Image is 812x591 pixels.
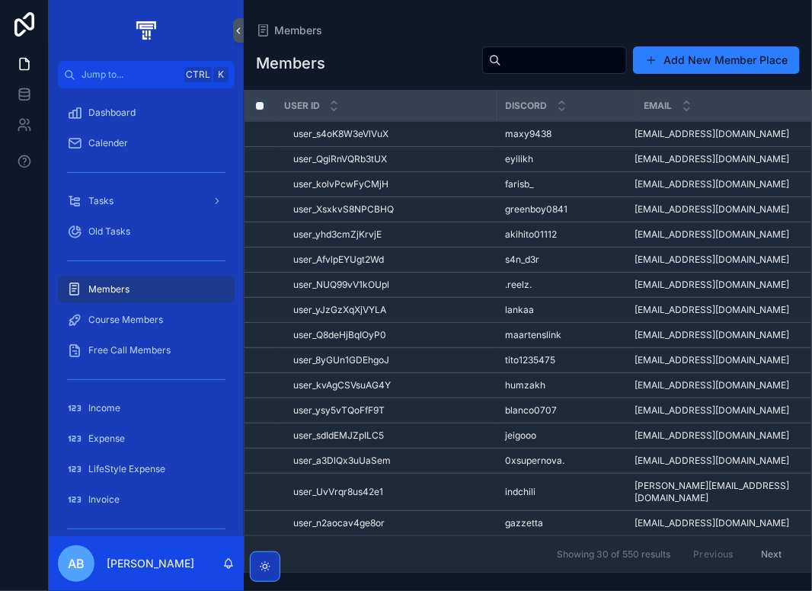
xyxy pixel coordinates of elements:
span: Email [644,100,673,112]
span: [EMAIL_ADDRESS][DOMAIN_NAME] [635,517,789,529]
button: Next [750,542,793,566]
p: [PERSON_NAME] [107,556,194,571]
a: akihito01112 [505,228,625,241]
span: [EMAIL_ADDRESS][DOMAIN_NAME] [635,128,789,140]
span: Invoice [88,494,120,506]
span: [EMAIL_ADDRESS][DOMAIN_NAME] [635,404,789,417]
span: User ID [284,100,320,112]
a: lankaa [505,304,625,316]
span: user_s4oK8W3eVlVuX [293,128,388,140]
img: App logo [133,18,158,43]
span: [EMAIL_ADDRESS][DOMAIN_NAME] [635,455,789,467]
a: 0xsupernova. [505,455,625,467]
button: Jump to...CtrlK [58,61,235,88]
span: [EMAIL_ADDRESS][DOMAIN_NAME] [635,379,789,391]
span: gazzetta [505,517,543,529]
a: Free Call Members [58,337,235,364]
a: user_NUQ99vV1kOUpl [293,279,487,291]
a: maartenslink [505,329,625,341]
span: [EMAIL_ADDRESS][DOMAIN_NAME] [635,354,789,366]
a: jeigooo [505,430,625,442]
span: jeigooo [505,430,536,442]
a: blanco0707 [505,404,625,417]
a: tito1235475 [505,354,625,366]
span: user_yJzGzXqXjVYLA [293,304,386,316]
span: s4n_d3r [505,254,539,266]
span: maxy9438 [505,128,551,140]
a: indchili [505,486,625,498]
a: Course Members [58,306,235,334]
span: [EMAIL_ADDRESS][DOMAIN_NAME] [635,228,789,241]
span: farisb_ [505,178,533,190]
span: .reelz. [505,279,532,291]
span: [EMAIL_ADDRESS][DOMAIN_NAME] [635,203,789,216]
span: Ctrl [184,67,212,82]
h1: Members [256,53,325,74]
a: greenboy0841 [505,203,625,216]
a: user_UvVrqr8us42e1 [293,486,487,498]
span: Members [88,283,129,295]
a: Invoice [58,486,235,513]
a: LifeStyle Expense [58,455,235,483]
span: user_8yGUn1GDEhgoJ [293,354,389,366]
span: Tasks [88,195,113,207]
span: K [215,69,227,81]
span: 0xsupernova. [505,455,564,467]
a: .reelz. [505,279,625,291]
div: scrollable content [49,88,244,536]
a: Expense [58,425,235,452]
span: user_kolvPcwFyCMjH [293,178,388,190]
a: Calender [58,129,235,157]
a: s4n_d3r [505,254,625,266]
span: AB [68,554,85,573]
span: Course Members [88,314,163,326]
a: eyilikh [505,153,625,165]
a: Old Tasks [58,218,235,245]
span: tito1235475 [505,354,555,366]
span: user_XsxkvS8NPCBHQ [293,203,394,216]
span: [EMAIL_ADDRESS][DOMAIN_NAME] [635,430,789,442]
span: user_kvAgCSVsuAG4Y [293,379,391,391]
span: [EMAIL_ADDRESS][DOMAIN_NAME] [635,279,789,291]
a: user_sdIdEMJZpILC5 [293,430,487,442]
span: greenboy0841 [505,203,567,216]
span: [EMAIL_ADDRESS][DOMAIN_NAME] [635,254,789,266]
span: Dashboard [88,107,136,119]
button: Add New Member Place [633,46,800,74]
a: Dashboard [58,99,235,126]
span: user_n2aocav4ge8or [293,517,385,529]
span: user_Q8deHjBqIOyP0 [293,329,386,341]
a: humzakh [505,379,625,391]
span: humzakh [505,379,545,391]
a: user_Q8deHjBqIOyP0 [293,329,487,341]
span: LifeStyle Expense [88,463,165,475]
a: user_kolvPcwFyCMjH [293,178,487,190]
span: blanco0707 [505,404,557,417]
a: user_a3DlQx3uUaSem [293,455,487,467]
span: Old Tasks [88,225,130,238]
span: [EMAIL_ADDRESS][DOMAIN_NAME] [635,329,789,341]
span: lankaa [505,304,534,316]
a: user_8yGUn1GDEhgoJ [293,354,487,366]
span: Discord [506,100,548,112]
span: akihito01112 [505,228,557,241]
span: user_NUQ99vV1kOUpl [293,279,389,291]
a: Members [256,23,322,38]
span: Members [274,23,322,38]
a: user_kvAgCSVsuAG4Y [293,379,487,391]
span: user_yhd3cmZjKrvjE [293,228,382,241]
a: user_yJzGzXqXjVYLA [293,304,487,316]
span: eyilikh [505,153,533,165]
span: Income [88,402,120,414]
span: Jump to... [82,69,178,81]
a: user_AfvlpEYUgt2Wd [293,254,487,266]
a: Tasks [58,187,235,215]
span: Free Call Members [88,344,171,356]
span: Calender [88,137,128,149]
a: user_ysy5vTQoFfF9T [293,404,487,417]
a: maxy9438 [505,128,625,140]
span: indchili [505,486,535,498]
a: user_s4oK8W3eVlVuX [293,128,487,140]
span: [EMAIL_ADDRESS][DOMAIN_NAME] [635,178,789,190]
